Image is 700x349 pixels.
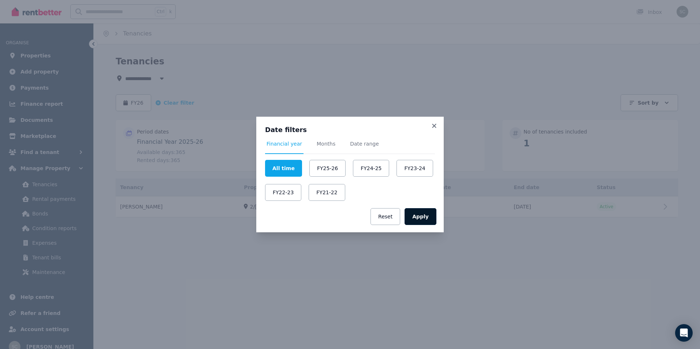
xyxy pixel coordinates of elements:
span: Months [317,140,335,147]
button: FY25-26 [309,160,346,177]
h3: Date filters [265,125,435,134]
button: FY24-25 [353,160,389,177]
div: Open Intercom Messenger [675,324,693,342]
button: FY22-23 [265,184,301,201]
nav: Tabs [265,140,435,154]
button: Reset [371,208,400,225]
button: Apply [405,208,436,225]
button: All time [265,160,302,177]
button: FY23-24 [396,160,433,177]
span: Financial year [267,140,302,147]
button: FY21-22 [309,184,345,201]
span: Date range [350,140,379,147]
